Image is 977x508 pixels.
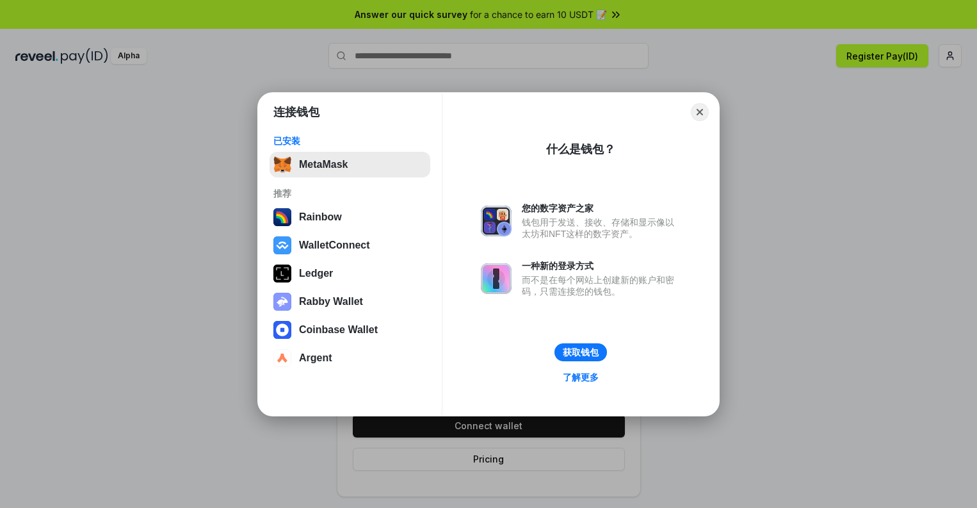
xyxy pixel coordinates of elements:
img: svg+xml,%3Csvg%20xmlns%3D%22http%3A%2F%2Fwww.w3.org%2F2000%2Fsvg%22%20fill%3D%22none%22%20viewBox... [273,293,291,311]
img: svg+xml,%3Csvg%20xmlns%3D%22http%3A%2F%2Fwww.w3.org%2F2000%2Fsvg%22%20width%3D%2228%22%20height%3... [273,265,291,283]
img: svg+xml,%3Csvg%20width%3D%22120%22%20height%3D%22120%22%20viewBox%3D%220%200%20120%20120%22%20fil... [273,208,291,226]
div: 您的数字资产之家 [522,202,681,214]
button: Close [691,103,709,121]
button: WalletConnect [270,233,430,258]
div: 推荐 [273,188,426,199]
img: svg+xml,%3Csvg%20xmlns%3D%22http%3A%2F%2Fwww.w3.org%2F2000%2Fsvg%22%20fill%3D%22none%22%20viewBox... [481,263,512,294]
div: Argent [299,352,332,364]
div: 获取钱包 [563,347,599,358]
img: svg+xml,%3Csvg%20width%3D%2228%22%20height%3D%2228%22%20viewBox%3D%220%200%2028%2028%22%20fill%3D... [273,321,291,339]
img: svg+xml,%3Csvg%20width%3D%2228%22%20height%3D%2228%22%20viewBox%3D%220%200%2028%2028%22%20fill%3D... [273,349,291,367]
div: Ledger [299,268,333,279]
button: Argent [270,345,430,371]
div: 而不是在每个网站上创建新的账户和密码，只需连接您的钱包。 [522,274,681,297]
button: Rainbow [270,204,430,230]
div: MetaMask [299,159,348,170]
div: WalletConnect [299,240,370,251]
div: 了解更多 [563,372,599,383]
button: Rabby Wallet [270,289,430,315]
img: svg+xml,%3Csvg%20xmlns%3D%22http%3A%2F%2Fwww.w3.org%2F2000%2Fsvg%22%20fill%3D%22none%22%20viewBox... [481,206,512,236]
img: svg+xml,%3Csvg%20width%3D%2228%22%20height%3D%2228%22%20viewBox%3D%220%200%2028%2028%22%20fill%3D... [273,236,291,254]
button: Ledger [270,261,430,286]
div: 已安装 [273,135,426,147]
a: 了解更多 [555,369,606,386]
h1: 连接钱包 [273,104,319,120]
img: svg+xml,%3Csvg%20fill%3D%22none%22%20height%3D%2233%22%20viewBox%3D%220%200%2035%2033%22%20width%... [273,156,291,174]
button: MetaMask [270,152,430,177]
div: 一种新的登录方式 [522,260,681,272]
button: Coinbase Wallet [270,317,430,343]
div: Rabby Wallet [299,296,363,307]
div: Rainbow [299,211,342,223]
div: 什么是钱包？ [546,142,615,157]
div: 钱包用于发送、接收、存储和显示像以太坊和NFT这样的数字资产。 [522,217,681,240]
button: 获取钱包 [554,343,607,361]
div: Coinbase Wallet [299,324,378,336]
